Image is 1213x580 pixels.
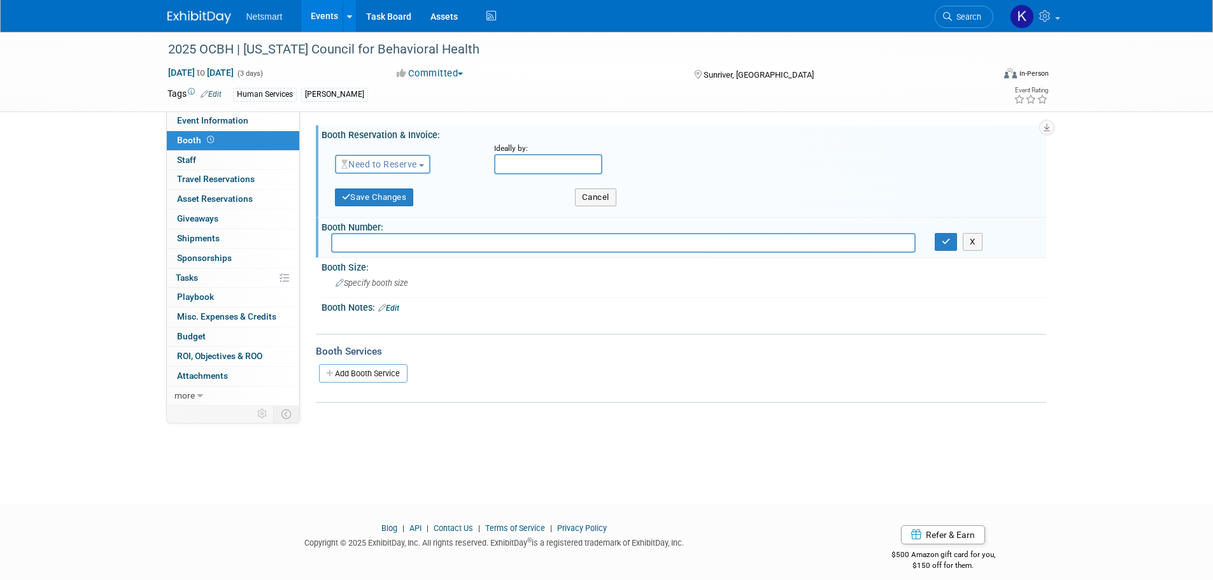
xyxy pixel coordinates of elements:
div: Booth Services [316,344,1046,358]
div: Human Services [233,88,297,101]
a: Shipments [167,229,299,248]
a: Staff [167,151,299,170]
a: more [167,386,299,406]
a: Event Information [167,111,299,131]
span: Attachments [177,371,228,381]
a: API [409,523,422,533]
a: ROI, Objectives & ROO [167,347,299,366]
span: Specify booth size [336,278,408,288]
span: more [174,390,195,400]
span: Staff [177,155,196,165]
a: Edit [378,304,399,313]
img: Format-Inperson.png [1004,68,1017,78]
span: | [475,523,483,533]
img: Kaitlyn Woicke [1010,4,1034,29]
span: Shipments [177,233,220,243]
span: | [399,523,408,533]
div: Event Format [918,66,1049,85]
span: to [195,67,207,78]
button: Need to Reserve [335,155,431,174]
a: Blog [381,523,397,533]
td: Personalize Event Tab Strip [252,406,274,422]
span: Playbook [177,292,214,302]
div: $150 off for them. [841,560,1046,571]
button: Committed [392,67,468,80]
td: Toggle Event Tabs [273,406,299,422]
button: Cancel [575,188,616,206]
a: Giveaways [167,209,299,229]
div: Ideally by: [494,143,1016,154]
span: Tasks [176,272,198,283]
span: [DATE] [DATE] [167,67,234,78]
a: Sponsorships [167,249,299,268]
a: Tasks [167,269,299,288]
span: Booth not reserved yet [204,135,216,145]
div: 2025 OCBH | [US_STATE] Council for Behavioral Health [164,38,974,61]
div: In-Person [1019,69,1049,78]
span: (3 days) [236,69,263,78]
span: Giveaways [177,213,218,223]
a: Booth [167,131,299,150]
a: Refer & Earn [901,525,985,544]
span: Misc. Expenses & Credits [177,311,276,322]
div: Booth Notes: [322,298,1046,315]
span: Budget [177,331,206,341]
a: Attachments [167,367,299,386]
button: X [963,233,982,251]
span: Asset Reservations [177,194,253,204]
span: Sunriver, [GEOGRAPHIC_DATA] [704,70,814,80]
a: Asset Reservations [167,190,299,209]
a: Search [935,6,993,28]
div: Booth Size: [322,258,1046,274]
span: ROI, Objectives & ROO [177,351,262,361]
span: Booth [177,135,216,145]
span: Travel Reservations [177,174,255,184]
div: Booth Reservation & Invoice: [322,125,1046,141]
a: Contact Us [434,523,473,533]
a: Playbook [167,288,299,307]
button: Save Changes [335,188,414,206]
a: Privacy Policy [557,523,607,533]
span: Need to Reserve [341,159,417,169]
a: Misc. Expenses & Credits [167,308,299,327]
td: Tags [167,87,222,102]
span: | [547,523,555,533]
a: Terms of Service [485,523,545,533]
a: Budget [167,327,299,346]
a: Travel Reservations [167,170,299,189]
div: Booth Number: [322,218,1046,234]
div: $500 Amazon gift card for you, [841,541,1046,570]
sup: ® [527,537,532,544]
span: | [423,523,432,533]
div: Copyright © 2025 ExhibitDay, Inc. All rights reserved. ExhibitDay is a registered trademark of Ex... [167,534,822,549]
div: Event Rating [1014,87,1048,94]
img: ExhibitDay [167,11,231,24]
span: Search [952,12,981,22]
a: Edit [201,90,222,99]
span: Sponsorships [177,253,232,263]
span: Netsmart [246,11,283,22]
div: [PERSON_NAME] [301,88,368,101]
a: Add Booth Service [319,364,408,383]
span: Event Information [177,115,248,125]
